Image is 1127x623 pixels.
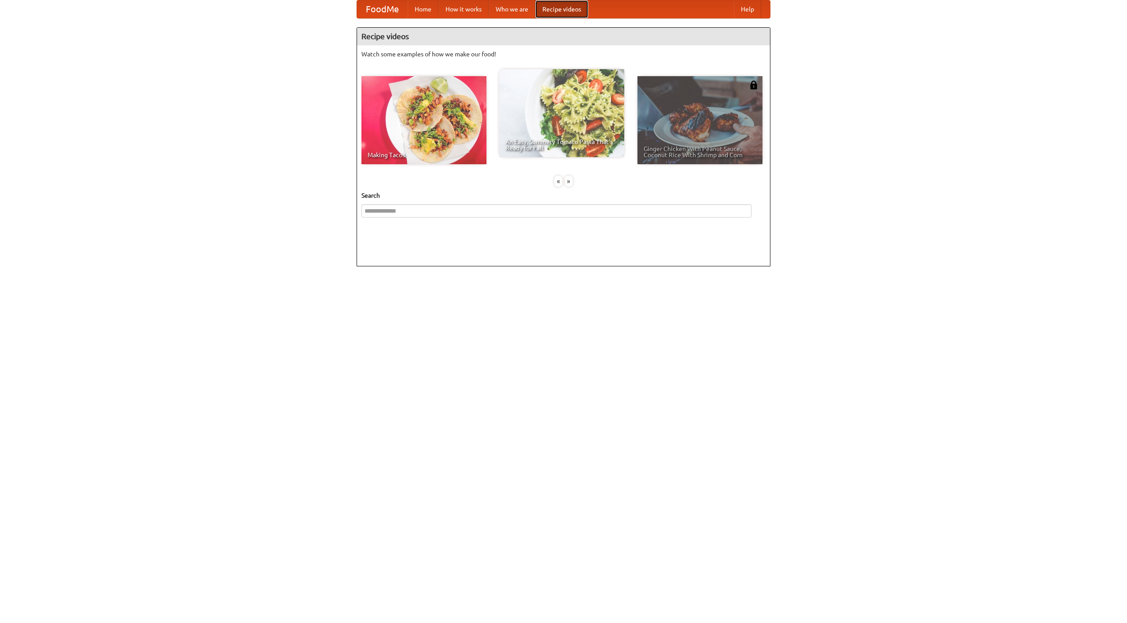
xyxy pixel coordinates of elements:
img: 483408.png [749,81,758,89]
h5: Search [361,191,766,200]
a: Recipe videos [535,0,588,18]
a: FoodMe [357,0,408,18]
a: Help [734,0,761,18]
h4: Recipe videos [357,28,770,45]
div: « [554,176,562,187]
span: Making Tacos [368,152,480,158]
div: » [565,176,573,187]
a: Who we are [489,0,535,18]
span: An Easy, Summery Tomato Pasta That's Ready for Fall [505,139,618,151]
a: Making Tacos [361,76,486,164]
p: Watch some examples of how we make our food! [361,50,766,59]
a: How it works [438,0,489,18]
a: Home [408,0,438,18]
a: An Easy, Summery Tomato Pasta That's Ready for Fall [499,69,624,157]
